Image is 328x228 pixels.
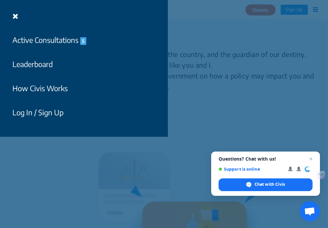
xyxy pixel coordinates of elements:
[8,105,68,120] button: Log In / Sign Up
[8,80,72,96] button: How Civis Works
[300,201,320,221] div: Open chat
[8,32,91,48] button: Active Consultations5
[80,37,86,45] span: 5
[307,155,315,163] span: Close chat
[219,156,313,162] span: Questions? Chat with us!
[8,56,57,72] button: Leaderboard
[254,181,285,187] span: Chat with Civis
[219,167,283,172] span: Support is online
[219,178,313,191] div: Chat with Civis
